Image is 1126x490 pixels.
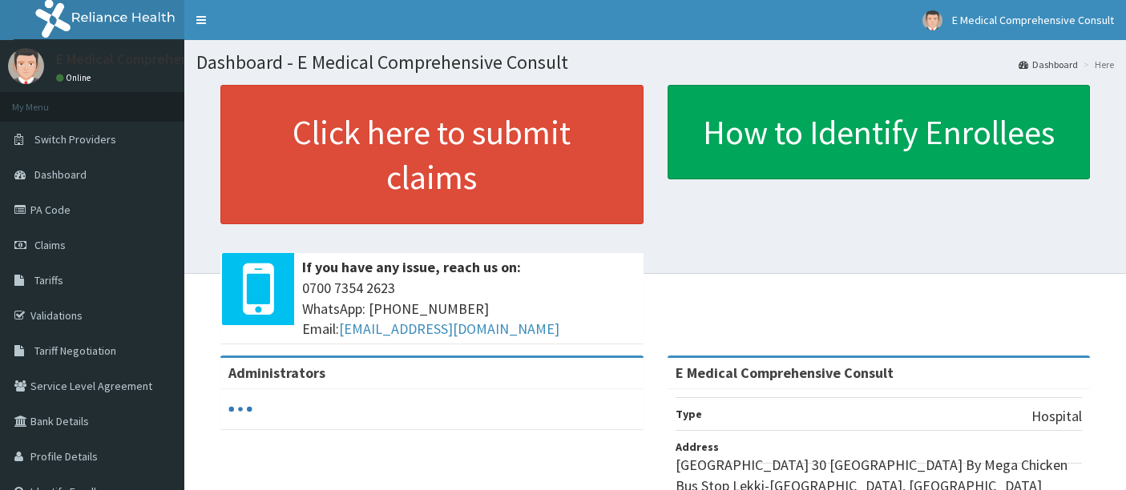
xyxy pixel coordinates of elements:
[676,440,719,454] b: Address
[922,10,942,30] img: User Image
[56,72,95,83] a: Online
[34,132,116,147] span: Switch Providers
[56,52,265,66] p: E Medical Comprehensive Consult
[302,258,521,276] b: If you have any issue, reach us on:
[228,363,325,382] b: Administrators
[228,397,252,421] svg: audio-loading
[1019,58,1078,71] a: Dashboard
[8,48,44,84] img: User Image
[302,278,636,339] span: 0700 7354 2623 WhatsApp: [PHONE_NUMBER] Email:
[34,273,63,287] span: Tariffs
[668,85,1091,179] a: How to Identify Enrollees
[220,85,644,224] a: Click here to submit claims
[676,407,702,421] b: Type
[952,13,1114,27] span: E Medical Comprehensive Consult
[34,343,116,358] span: Tariff Negotiation
[196,52,1114,73] h1: Dashboard - E Medical Comprehensive Consult
[34,238,66,252] span: Claims
[1031,406,1082,427] p: Hospital
[339,319,559,338] a: [EMAIL_ADDRESS][DOMAIN_NAME]
[1080,58,1114,71] li: Here
[34,167,87,182] span: Dashboard
[676,363,894,382] strong: E Medical Comprehensive Consult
